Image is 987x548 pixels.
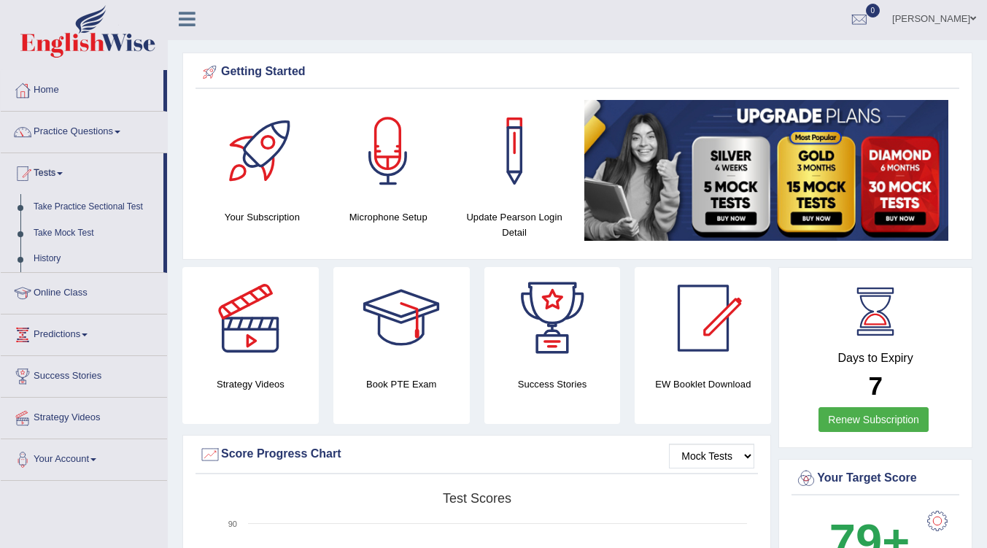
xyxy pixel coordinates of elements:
[182,377,319,392] h4: Strategy Videos
[333,377,470,392] h4: Book PTE Exam
[484,377,621,392] h4: Success Stories
[1,273,167,309] a: Online Class
[27,220,163,247] a: Take Mock Test
[27,194,163,220] a: Take Practice Sectional Test
[1,439,167,476] a: Your Account
[868,371,882,400] b: 7
[1,314,167,351] a: Predictions
[228,520,237,528] text: 90
[635,377,771,392] h4: EW Booklet Download
[1,112,167,148] a: Practice Questions
[1,153,163,190] a: Tests
[584,100,948,241] img: small5.jpg
[1,70,163,107] a: Home
[27,246,163,272] a: History
[795,352,956,365] h4: Days to Expiry
[206,209,318,225] h4: Your Subscription
[459,209,570,240] h4: Update Pearson Login Detail
[199,444,754,466] div: Score Progress Chart
[818,407,929,432] a: Renew Subscription
[199,61,956,83] div: Getting Started
[443,491,511,506] tspan: Test scores
[333,209,444,225] h4: Microphone Setup
[1,398,167,434] a: Strategy Videos
[795,468,956,490] div: Your Target Score
[866,4,880,18] span: 0
[1,356,167,393] a: Success Stories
